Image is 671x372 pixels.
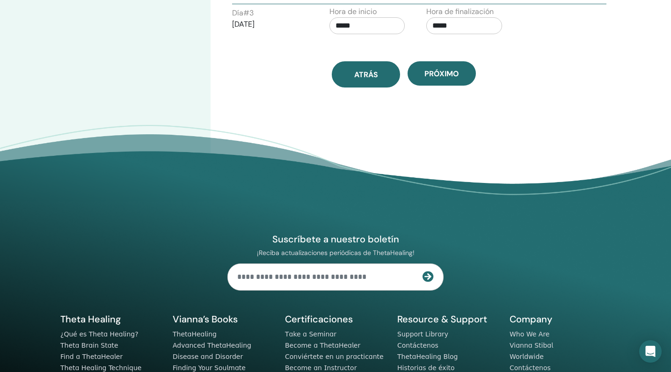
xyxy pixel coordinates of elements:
div: Open Intercom Messenger [639,340,662,363]
a: Become a ThetaHealer [285,342,360,349]
a: Theta Healing Technique [60,364,141,372]
a: ThetaHealing [173,330,217,338]
h5: Company [510,313,611,325]
h5: Certificaciones [285,313,386,325]
a: Contáctenos [510,364,551,372]
a: Become an Instructor [285,364,357,372]
label: Hora de inicio [329,6,377,17]
h5: Vianna’s Books [173,313,274,325]
span: próximo [424,69,459,79]
h5: Resource & Support [397,313,498,325]
a: Support Library [397,330,448,338]
a: Theta Brain State [60,342,118,349]
a: Historias de éxito [397,364,455,372]
a: Worldwide [510,353,544,360]
a: Finding Your Soulmate [173,364,246,372]
a: ThetaHealing Blog [397,353,458,360]
label: Hora de finalización [426,6,494,17]
p: [DATE] [232,19,308,30]
h4: Suscríbete a nuestro boletín [227,233,444,245]
a: Vianna Stibal [510,342,553,349]
span: atrás [354,70,378,80]
a: Conviértete en un practicante [285,353,384,360]
a: ¿Qué es Theta Healing? [60,330,139,338]
h5: Theta Healing [60,313,161,325]
button: próximo [408,61,476,86]
a: Contáctenos [397,342,438,349]
a: Disease and Disorder [173,353,243,360]
a: Take a Seminar [285,330,336,338]
a: Advanced ThetaHealing [173,342,251,349]
p: ¡Reciba actualizaciones periódicas de ThetaHealing! [227,248,444,257]
button: atrás [332,61,400,88]
a: Find a ThetaHealer [60,353,123,360]
a: Who We Are [510,330,549,338]
label: Día # 3 [232,7,254,19]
